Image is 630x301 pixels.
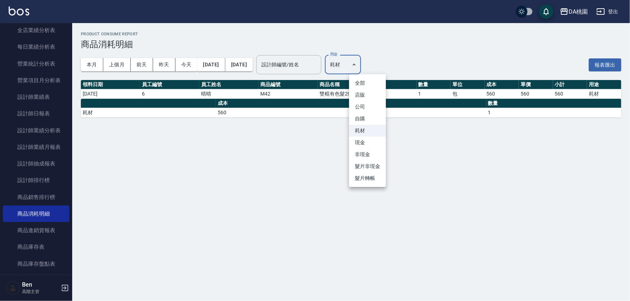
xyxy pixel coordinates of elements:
li: 髮片轉帳 [349,172,386,184]
li: 公司 [349,101,386,113]
li: 現金 [349,137,386,149]
li: 耗材 [349,125,386,137]
li: 非現金 [349,149,386,160]
li: 自購 [349,113,386,125]
li: 店販 [349,89,386,101]
li: 髮片非現金 [349,160,386,172]
li: 全部 [349,77,386,89]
